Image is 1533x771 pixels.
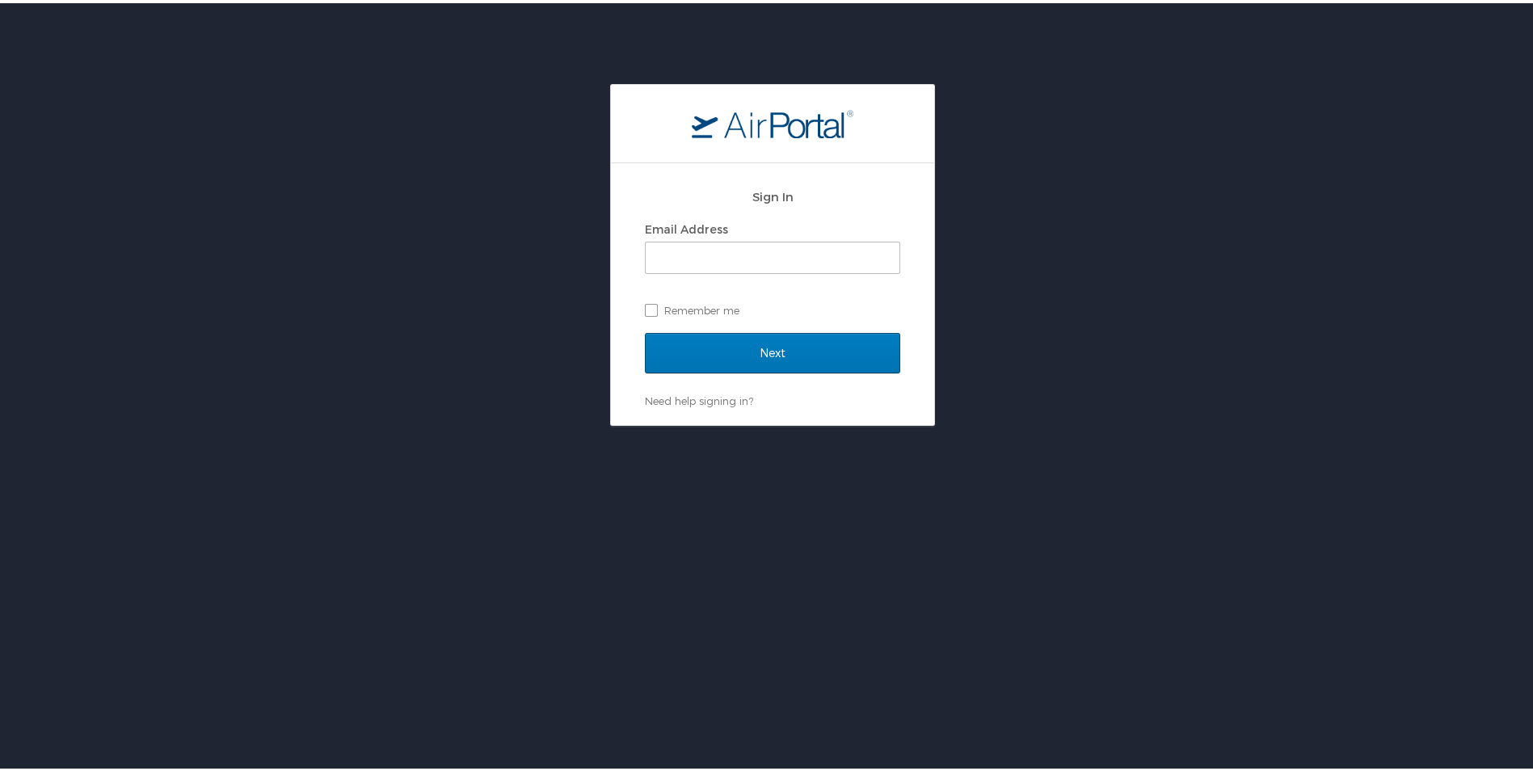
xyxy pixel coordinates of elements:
a: Need help signing in? [645,391,753,404]
label: Email Address [645,219,728,233]
label: Remember me [645,295,900,319]
input: Next [645,330,900,370]
h2: Sign In [645,184,900,203]
img: logo [692,106,853,135]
